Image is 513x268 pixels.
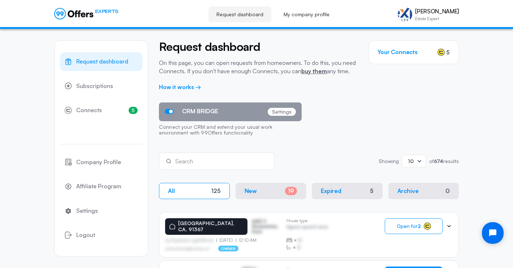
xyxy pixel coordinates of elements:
[379,159,399,164] p: Showing
[76,230,95,240] span: Logout
[286,237,328,244] div: ×
[54,8,118,19] a: EXPERTS
[76,106,102,115] span: Connects
[385,218,443,234] button: Open for2
[312,183,383,199] button: Expired5
[286,218,328,223] p: House type
[60,226,142,245] button: Logout
[276,6,337,22] a: My company profile
[252,219,281,234] p: ASDF S Sfasfdasfdas Dasd
[218,246,239,251] p: owner
[60,177,142,196] a: Affiliate Program
[236,183,306,199] button: New19
[159,183,230,199] button: All125
[476,216,510,250] iframe: Tidio Chat
[178,220,243,233] p: [GEOGRAPHIC_DATA], CA, 91367
[76,158,121,167] span: Company Profile
[245,188,257,194] p: New
[76,82,113,91] span: Subscriptions
[182,108,218,115] span: CRM BRIDGE
[60,52,142,71] a: Request dashboard
[429,159,459,164] p: of results
[415,17,459,21] p: Estate Expert
[285,187,297,195] div: 19
[321,188,341,194] p: Expired
[165,246,210,251] p: asdfasdfasasfd@asdfasd.asf
[208,6,271,22] a: Request dashboard
[76,57,128,66] span: Request dashboard
[286,224,328,231] p: Agrwsv qwervf oiuns
[76,206,98,216] span: Settings
[408,158,414,164] span: 10
[297,244,301,251] span: B
[268,108,296,116] p: Settings
[60,77,142,96] a: Subscriptions
[76,182,121,191] span: Affiliate Program
[60,101,142,120] a: Connects5
[418,223,421,229] strong: 2
[159,83,201,91] a: How it works →
[159,59,358,75] p: On this page, you can open requests from homeowners. To do this, you need Connects. If you don't ...
[159,40,358,53] h2: Request dashboard
[60,202,142,220] a: Settings
[397,188,419,194] p: Archive
[159,121,302,140] p: Connect your CRM and extend your usual work environment with 99Offers functionality
[236,238,257,243] p: 12:10 AM
[388,183,459,199] button: Archive0
[216,238,236,243] p: [DATE]
[129,107,138,114] span: 5
[415,8,459,15] p: [PERSON_NAME]
[398,7,412,22] img: Hernandez Oscar
[95,8,118,15] span: EXPERTS
[165,238,216,243] p: by Afgdsrwe Ljgjkdfsbvas
[446,48,450,57] span: 5
[434,158,443,164] strong: 674
[211,188,221,194] div: 125
[445,188,450,194] div: 0
[301,67,327,75] a: buy them
[397,223,421,229] span: Open for
[298,237,302,244] span: B
[370,188,374,194] div: 5
[60,153,142,172] a: Company Profile
[378,49,418,56] h3: Your Connects
[286,244,328,251] div: ×
[168,188,175,194] p: All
